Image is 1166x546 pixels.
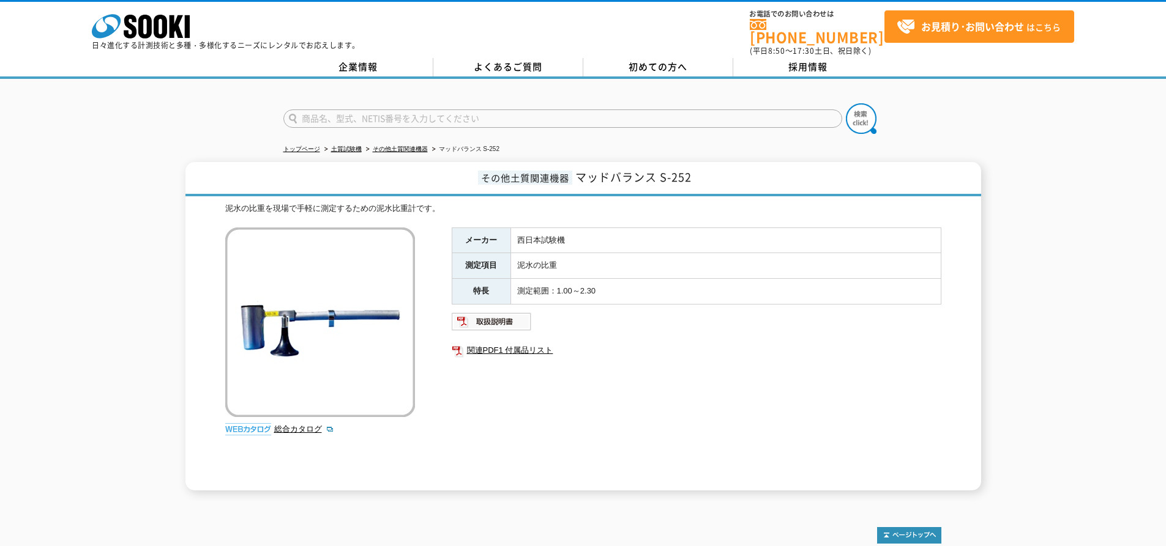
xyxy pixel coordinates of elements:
li: マッドバランス S-252 [430,143,499,156]
td: 泥水の比重 [510,253,941,279]
td: 測定範囲：1.00～2.30 [510,279,941,304]
span: 17:30 [793,45,815,56]
a: 取扱説明書 [452,320,532,329]
th: メーカー [452,227,510,253]
a: よくあるご質問 [433,58,583,76]
span: 初めての方へ [629,60,687,73]
a: 採用情報 [733,58,883,76]
a: 企業情報 [283,58,433,76]
img: webカタログ [225,423,271,435]
a: 総合カタログ [274,424,334,433]
strong: お見積り･お問い合わせ [921,19,1024,34]
img: btn_search.png [846,103,876,134]
a: 初めての方へ [583,58,733,76]
span: お電話でのお問い合わせは [750,10,884,18]
a: [PHONE_NUMBER] [750,19,884,44]
div: 泥水の比重を現場で手軽に測定するための泥水比重計です。 [225,202,941,215]
span: 8:50 [768,45,785,56]
span: はこちら [897,18,1061,36]
td: 西日本試験機 [510,227,941,253]
th: 特長 [452,279,510,304]
img: マッドバランス S-252 [225,227,415,417]
a: お見積り･お問い合わせはこちら [884,10,1074,43]
span: マッドバランス S-252 [575,169,692,185]
a: その他土質関連機器 [373,146,428,152]
input: 商品名、型式、NETIS番号を入力してください [283,109,842,128]
p: 日々進化する計測技術と多種・多様化するニーズにレンタルでお応えします。 [92,42,360,49]
th: 測定項目 [452,253,510,279]
img: 取扱説明書 [452,312,532,331]
span: (平日 ～ 土日、祝日除く) [750,45,871,56]
a: 土質試験機 [331,146,362,152]
span: その他土質関連機器 [478,171,572,185]
img: トップページへ [877,527,941,544]
a: トップページ [283,146,320,152]
a: 関連PDF1 付属品リスト [452,342,941,358]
